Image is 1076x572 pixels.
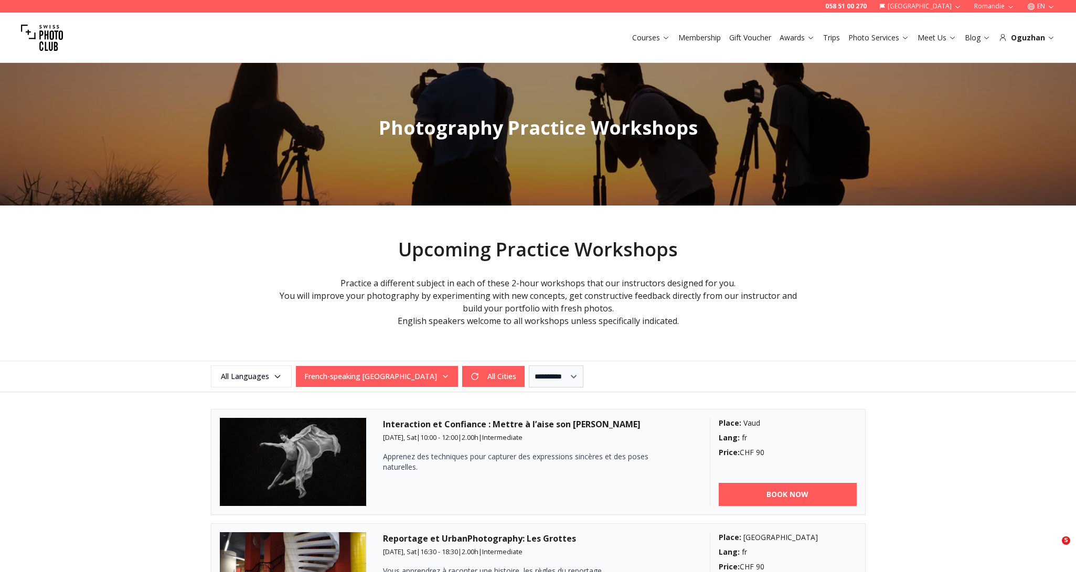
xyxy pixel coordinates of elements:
b: Lang : [719,547,740,557]
a: Trips [823,33,840,43]
a: Awards [780,33,815,43]
a: Blog [965,33,990,43]
button: Photo Services [844,30,913,45]
h2: Upcoming Practice Workshops [278,239,798,260]
span: 10:00 - 12:00 [420,433,458,442]
span: 5 [1062,536,1070,545]
button: Meet Us [913,30,961,45]
a: Meet Us [918,33,956,43]
span: [DATE], Sat [383,433,417,442]
span: Intermediate [482,547,523,556]
a: Membership [678,33,721,43]
b: Place : [719,418,741,428]
button: Courses [628,30,674,45]
b: Price : [719,562,740,571]
h3: Interaction et Confiance : Mettre à l’aise son [PERSON_NAME] [383,418,693,430]
span: Intermediate [482,433,523,442]
span: 2.00 h [462,433,478,442]
b: BOOK NOW [766,489,808,500]
a: Courses [632,33,670,43]
div: CHF [719,447,857,458]
a: 058 51 00 270 [825,2,867,10]
span: 90 [756,447,764,457]
button: All Languages [211,365,292,387]
span: Photography Practice Workshops [379,115,698,141]
span: 16:30 - 18:30 [420,547,458,556]
b: Price : [719,447,740,457]
div: Vaud [719,418,857,428]
div: CHF [719,562,857,572]
span: 90 [756,562,764,571]
div: fr [719,433,857,443]
img: Interaction et Confiance : Mettre à l’aise son Modèle [220,418,367,506]
button: Blog [961,30,995,45]
div: [GEOGRAPHIC_DATA] [719,532,857,543]
iframe: Intercom live chat [1040,536,1066,562]
p: Apprenez des techniques pour capturer des expressions sincères et des poses naturelles. [383,451,656,472]
div: Oguzhan [999,33,1055,43]
a: BOOK NOW [719,483,857,506]
div: fr [719,547,857,557]
span: 2.00 h [462,547,478,556]
button: French-speaking [GEOGRAPHIC_DATA] [296,366,458,387]
a: Gift Voucher [729,33,771,43]
button: Gift Voucher [725,30,775,45]
b: Lang : [719,433,740,443]
h3: Reportage et UrbanPhotography: Les Grottes [383,532,693,545]
button: Trips [819,30,844,45]
img: Swiss photo club [21,17,63,59]
small: | | | [383,433,523,442]
small: | | | [383,547,523,556]
a: Photo Services [848,33,909,43]
button: Awards [775,30,819,45]
button: All Cities [462,366,525,387]
span: [DATE], Sat [383,547,417,556]
span: All Languages [212,367,290,386]
div: Practice a different subject in each of these 2-hour workshops that our instructors designed for ... [278,277,798,327]
button: Membership [674,30,725,45]
b: Place : [719,532,741,542]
